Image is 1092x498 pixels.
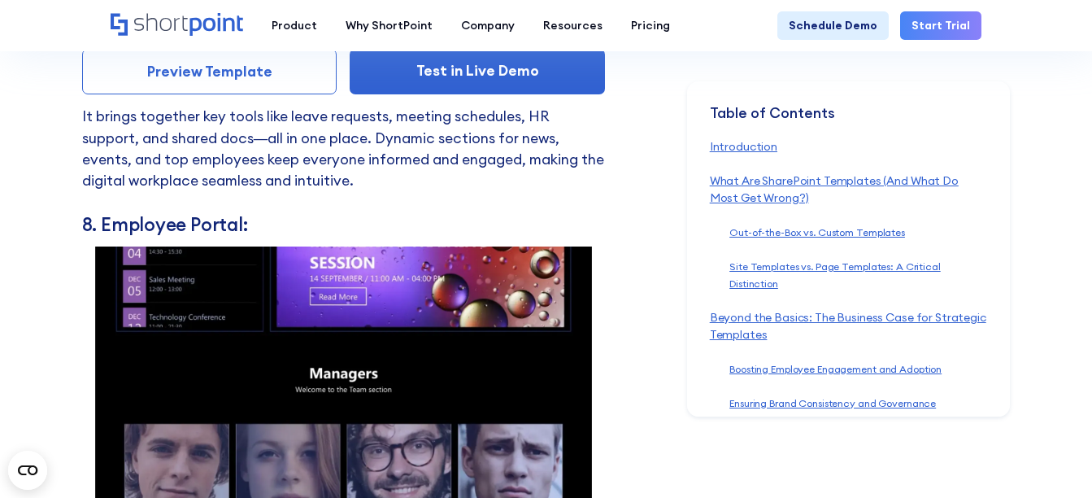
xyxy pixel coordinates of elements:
[257,11,331,40] a: Product
[446,11,529,40] a: Company
[8,451,47,490] button: Open CMP widget
[529,11,616,40] a: Resources
[777,11,889,40] a: Schedule Demo
[350,49,605,94] a: Test in Live Demo
[631,17,670,34] div: Pricing
[331,11,446,40] a: Why ShortPoint
[616,11,684,40] a: Pricing
[346,17,433,34] div: Why ShortPoint
[461,17,515,34] div: Company
[111,13,243,37] a: Home
[729,260,941,290] a: Site Templates vs. Page Templates: A Critical Distinction‍
[543,17,603,34] div: Resources
[729,397,936,409] a: Ensuring Brand Consistency and Governance‍
[710,310,986,342] a: Beyond the Basics: The Business Case for Strategic Templates‍
[272,17,317,34] div: Product
[82,106,605,212] p: It brings together key tools like leave requests, meeting schedules, HR support, and shared docs—...
[729,363,942,375] a: Boosting Employee Engagement and Adoption‍
[710,104,988,138] div: Table of Contents ‍
[729,226,905,238] a: Out-of-the-Box vs. Custom Templates‍
[82,213,605,235] h3: 8. Employee Portal:
[82,49,337,94] a: Preview Template
[710,173,959,205] a: What Are SharePoint Templates (And What Do Most Get Wrong?)‍
[1011,420,1092,498] iframe: Chat Widget
[710,139,777,154] a: Introduction‍
[900,11,981,40] a: Start Trial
